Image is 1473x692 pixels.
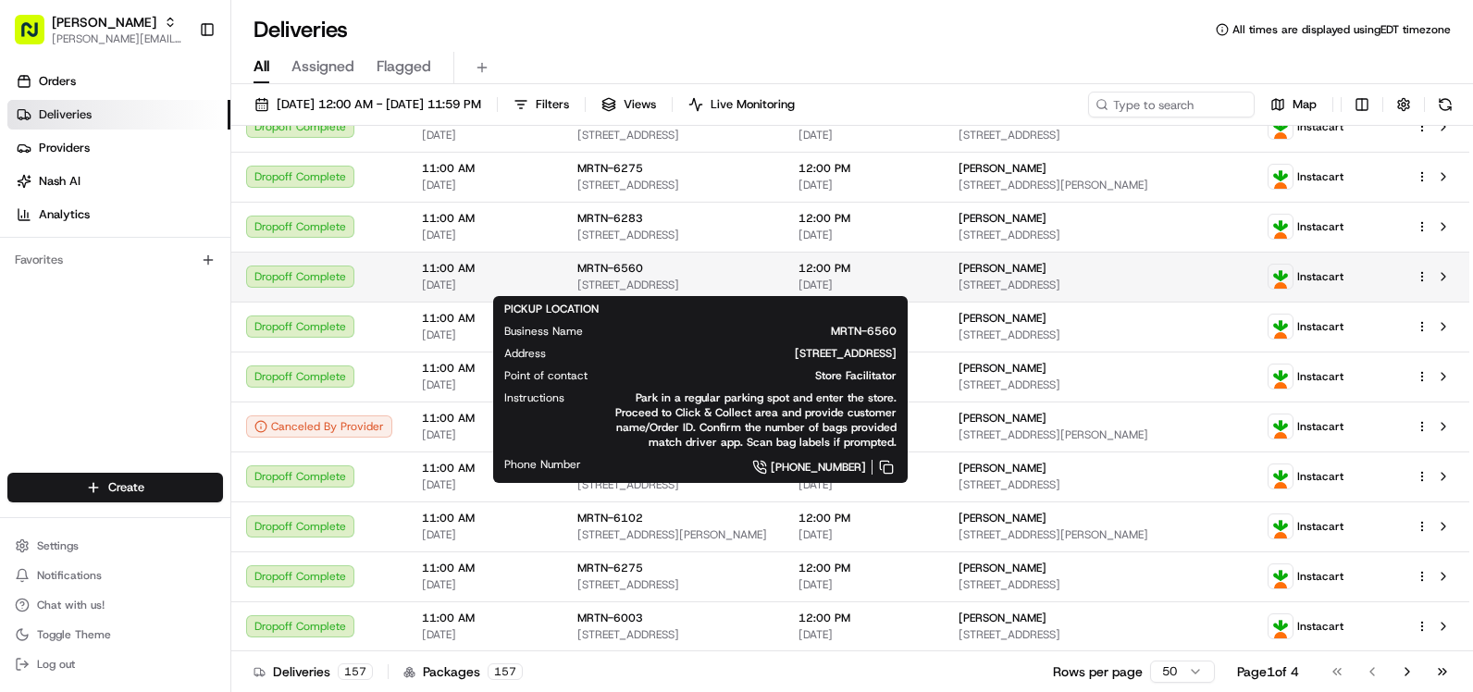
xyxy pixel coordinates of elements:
span: [STREET_ADDRESS] [577,228,769,242]
span: [STREET_ADDRESS] [959,627,1238,642]
button: Views [593,92,664,117]
span: MRTN-6275 [577,161,643,176]
span: [STREET_ADDRESS] [577,627,769,642]
div: Start new chat [63,177,303,195]
span: MRTN-6275 [577,561,643,575]
span: Phone Number [504,457,581,472]
span: 12:00 PM [798,561,929,575]
span: [DATE] [798,527,929,542]
span: [PERSON_NAME] [959,211,1046,226]
span: [STREET_ADDRESS][PERSON_NAME] [959,178,1238,192]
span: [DATE] [422,627,548,642]
span: Settings [37,538,79,553]
span: [PERSON_NAME] [959,511,1046,525]
span: [DATE] [422,527,548,542]
span: Address [504,346,546,361]
button: Chat with us! [7,592,223,618]
p: Rows per page [1053,662,1143,681]
span: [STREET_ADDRESS] [959,477,1238,492]
span: [STREET_ADDRESS] [959,577,1238,592]
span: Analytics [39,206,90,223]
button: Filters [505,92,577,117]
span: MRTN-6560 [577,261,643,276]
span: Store Facilitator [617,368,897,383]
button: [PERSON_NAME][PERSON_NAME][EMAIL_ADDRESS][PERSON_NAME][DOMAIN_NAME] [7,7,192,52]
img: profile_instacart_ahold_partner.png [1269,115,1293,139]
span: [PERSON_NAME] [959,261,1046,276]
span: [DATE] [798,477,929,492]
input: Type to search [1088,92,1255,117]
span: Flagged [377,56,431,78]
span: All times are displayed using EDT timezone [1232,22,1451,37]
h1: Deliveries [254,15,348,44]
span: [STREET_ADDRESS] [959,278,1238,292]
button: Live Monitoring [680,92,803,117]
span: 11:00 AM [422,611,548,625]
span: Park in a regular parking spot and enter the store. Proceed to Click & Collect area and provide c... [594,390,897,450]
span: Pylon [184,314,224,327]
img: 1736555255976-a54dd68f-1ca7-489b-9aae-adbdc363a1c4 [19,177,52,210]
span: PICKUP LOCATION [504,302,599,316]
button: Refresh [1432,92,1458,117]
span: Instacart [1297,469,1343,484]
span: 11:00 AM [422,561,548,575]
span: Instacart [1297,369,1343,384]
span: MRTN-6003 [577,611,643,625]
p: Welcome 👋 [19,74,337,104]
span: Instacart [1297,119,1343,134]
span: [STREET_ADDRESS] [959,128,1238,142]
span: [PERSON_NAME] [959,611,1046,625]
span: MRTN-6102 [577,511,643,525]
span: [DATE] [798,228,929,242]
span: 12:00 PM [798,261,929,276]
span: [PERSON_NAME] [959,361,1046,376]
span: Instacart [1297,169,1343,184]
span: Instacart [1297,619,1343,634]
img: profile_instacart_ahold_partner.png [1269,614,1293,638]
span: Chat with us! [37,598,105,612]
span: Point of contact [504,368,588,383]
img: profile_instacart_ahold_partner.png [1269,464,1293,488]
span: API Documentation [175,268,297,287]
button: Toggle Theme [7,622,223,648]
span: 11:00 AM [422,361,548,376]
span: Nash AI [39,173,80,190]
span: All [254,56,269,78]
span: 11:00 AM [422,211,548,226]
img: profile_instacart_ahold_partner.png [1269,414,1293,439]
span: [DATE] [798,178,929,192]
button: [DATE] 12:00 AM - [DATE] 11:59 PM [246,92,489,117]
a: Analytics [7,200,230,229]
button: Notifications [7,562,223,588]
button: [PERSON_NAME][EMAIL_ADDRESS][PERSON_NAME][DOMAIN_NAME] [52,31,184,46]
span: [DATE] [422,178,548,192]
div: We're available if you need us! [63,195,234,210]
img: profile_instacart_ahold_partner.png [1269,165,1293,189]
span: Create [108,479,144,496]
img: profile_instacart_ahold_partner.png [1269,315,1293,339]
span: Map [1293,96,1317,113]
span: [DATE] [422,327,548,342]
img: profile_instacart_ahold_partner.png [1269,514,1293,538]
span: Live Monitoring [711,96,795,113]
span: [STREET_ADDRESS] [959,377,1238,392]
span: [STREET_ADDRESS] [577,278,769,292]
span: [STREET_ADDRESS][PERSON_NAME] [959,527,1238,542]
a: Deliveries [7,100,230,130]
span: [DATE] [422,577,548,592]
span: [PERSON_NAME] [959,411,1046,426]
div: 💻 [156,270,171,285]
a: 📗Knowledge Base [11,261,149,294]
span: [DATE] [422,477,548,492]
span: Instacart [1297,569,1343,584]
button: Map [1262,92,1325,117]
span: [DATE] [798,627,929,642]
div: 157 [338,663,373,680]
span: 11:00 AM [422,511,548,525]
span: [STREET_ADDRESS] [577,178,769,192]
button: Log out [7,651,223,677]
span: [PERSON_NAME] [959,561,1046,575]
span: [STREET_ADDRESS] [577,128,769,142]
span: [STREET_ADDRESS][PERSON_NAME] [577,527,769,542]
